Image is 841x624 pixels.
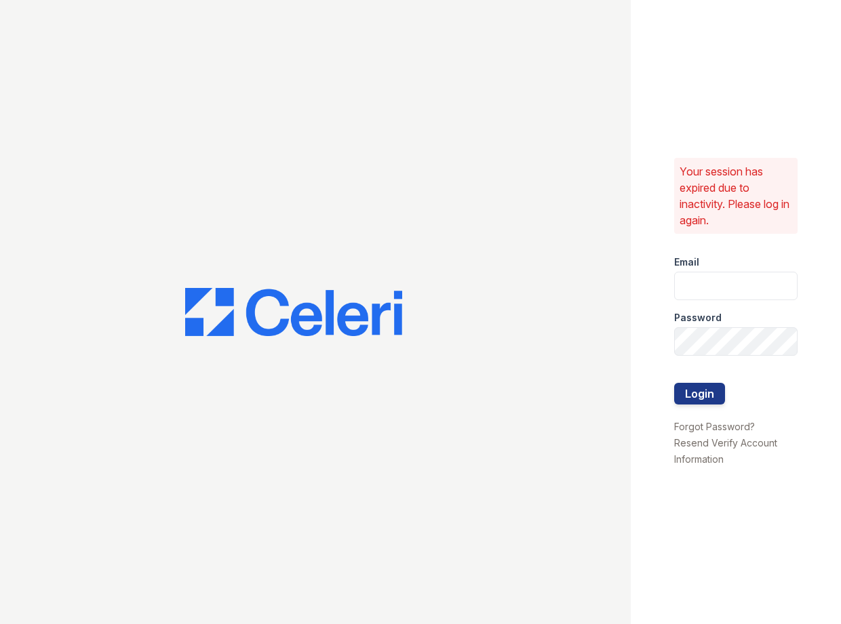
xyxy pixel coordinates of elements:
[674,383,725,404] button: Login
[674,421,755,432] a: Forgot Password?
[674,255,699,269] label: Email
[674,437,777,465] a: Resend Verify Account Information
[674,311,722,325] label: Password
[185,288,402,337] img: CE_Logo_Blue-a8612792a0a2168367f1c8372b55b34899dd931a85d93a1a3d3e32e68fde9ad4.png
[680,163,792,228] p: Your session has expired due to inactivity. Please log in again.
